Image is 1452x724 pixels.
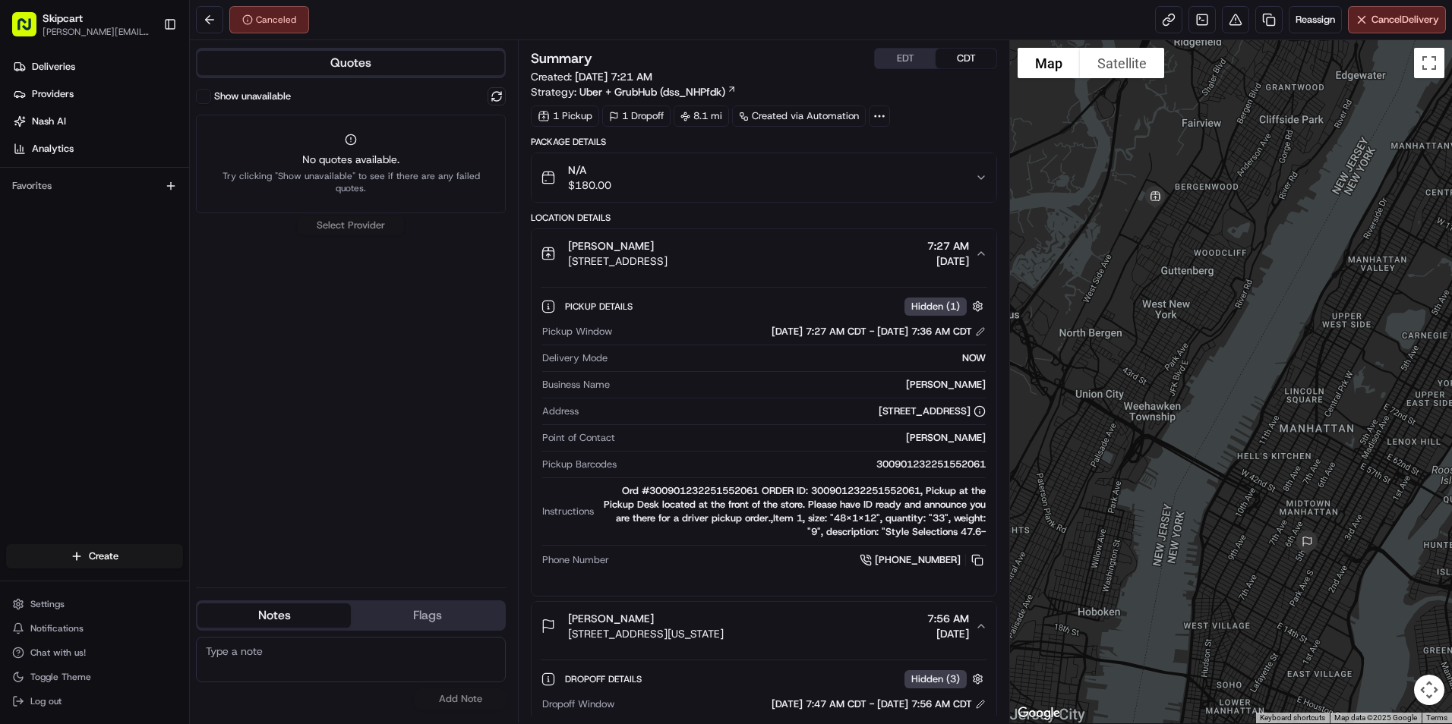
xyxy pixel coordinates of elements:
span: Business Name [542,378,610,392]
span: 7:56 AM [927,611,969,626]
span: Cancel Delivery [1372,13,1439,27]
span: Uber + GrubHub (dss_NHPfdk) [579,84,725,99]
span: Notifications [30,622,84,634]
button: EDT [875,49,936,68]
a: Analytics [6,137,189,161]
img: Google [1014,704,1064,723]
span: Address [542,404,579,418]
button: Toggle Theme [6,666,183,688]
div: 1 Pickup [531,105,599,127]
button: Chat with us! [6,642,183,663]
button: [PERSON_NAME][EMAIL_ADDRESS][PERSON_NAME][DOMAIN_NAME] [43,26,151,38]
span: Pickup Details [565,301,636,313]
div: Strategy: [531,84,737,99]
button: Hidden (1) [904,297,987,316]
div: Location Details [531,212,997,224]
div: [PERSON_NAME][STREET_ADDRESS]7:27 AM[DATE] [532,278,996,596]
button: Skipcart [43,11,83,26]
div: NOW [614,351,986,365]
div: 8.1 mi [674,105,729,127]
button: CancelDelivery [1348,6,1446,33]
button: Log out [6,691,183,712]
button: Settings [6,593,183,615]
div: Package Details [531,136,997,148]
button: Skipcart[PERSON_NAME][EMAIL_ADDRESS][PERSON_NAME][DOMAIN_NAME] [6,6,157,42]
div: [DATE] 7:47 AM CDT - [DATE] 7:56 AM CDT [772,697,986,711]
span: Create [89,549,118,563]
a: Created via Automation [732,105,866,127]
label: Show unavailable [214,90,291,103]
a: [PHONE_NUMBER] [860,552,986,568]
span: N/A [568,162,611,178]
button: Show satellite imagery [1080,48,1164,78]
button: Show street map [1018,48,1080,78]
button: [PERSON_NAME][STREET_ADDRESS][US_STATE]7:56 AM[DATE] [532,602,996,650]
a: Providers [6,82,189,106]
span: Point of Contact [542,431,615,445]
button: Map camera controls [1414,675,1444,705]
span: No quotes available. [206,152,496,167]
button: CDT [936,49,996,68]
a: Nash AI [6,109,189,134]
span: Providers [32,87,74,101]
span: Dropoff Details [565,673,645,685]
span: Reassign [1296,13,1335,27]
span: Delivery Mode [542,351,608,365]
span: Settings [30,598,65,610]
div: 300901232251552061 [623,458,986,471]
span: [STREET_ADDRESS][US_STATE] [568,626,724,641]
button: [PERSON_NAME][STREET_ADDRESS]7:27 AM[DATE] [532,229,996,278]
span: Dropoff Window [542,697,614,711]
span: Nash AI [32,115,66,128]
button: Keyboard shortcuts [1260,713,1325,723]
a: Terms (opens in new tab) [1426,713,1447,722]
h3: Summary [531,52,592,65]
div: [DATE] 7:27 AM CDT - [DATE] 7:36 AM CDT [772,325,986,338]
span: Phone Number [542,553,609,567]
span: [PERSON_NAME] [568,611,654,626]
button: N/A$180.00 [532,153,996,202]
span: Toggle Theme [30,671,91,683]
button: Toggle fullscreen view [1414,48,1444,78]
button: Notifications [6,618,183,639]
button: Quotes [197,51,504,75]
button: Flags [351,603,504,628]
div: [PERSON_NAME] [616,378,986,392]
span: Pickup Window [542,325,612,338]
button: Canceled [229,6,309,33]
span: Hidden ( 1 ) [911,300,960,313]
div: Favorites [6,174,183,198]
span: Try clicking "Show unavailable" to see if there are any failed quotes. [206,170,496,194]
button: Hidden (3) [904,669,987,688]
a: Uber + GrubHub (dss_NHPfdk) [579,84,737,99]
span: 7:27 AM [927,238,969,253]
span: Log out [30,695,62,707]
span: Deliveries [32,60,75,74]
button: Create [6,544,183,568]
button: Notes [197,603,351,628]
span: Created: [531,69,652,84]
span: Instructions [542,505,594,518]
div: Ord #300901232251552061 ORDER ID: 300901232251552061, Pickup at the Pickup Desk located at the fr... [600,484,986,539]
span: [PERSON_NAME] [568,238,654,253]
span: Pickup Barcodes [542,458,617,471]
span: [PHONE_NUMBER] [875,553,961,567]
a: Open this area in Google Maps (opens a new window) [1014,704,1064,723]
span: Analytics [32,142,74,156]
button: Reassign [1289,6,1342,33]
span: [DATE] [927,626,969,641]
a: Deliveries [6,55,189,79]
span: Hidden ( 3 ) [911,672,960,686]
span: Chat with us! [30,647,86,659]
span: [STREET_ADDRESS] [568,253,668,269]
span: [DATE] [927,253,969,269]
span: [DATE] 7:21 AM [575,70,652,83]
div: 1 Dropoff [602,105,671,127]
div: [STREET_ADDRESS] [879,404,986,418]
span: Map data ©2025 Google [1334,713,1417,722]
div: [PERSON_NAME] [621,431,986,445]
